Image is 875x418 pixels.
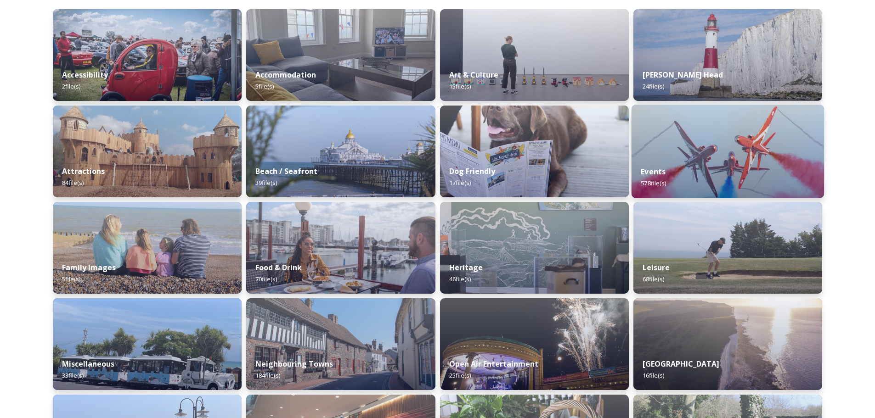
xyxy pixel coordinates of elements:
[62,70,108,80] strong: Accessibility
[62,371,84,379] span: 33 file(s)
[62,359,114,369] strong: Miscellaneous
[440,106,629,197] img: Pippa%252010.jpg
[246,9,435,101] img: Living%2520Room%25201.jpg
[62,82,80,90] span: 2 file(s)
[62,275,80,283] span: 5 file(s)
[449,82,471,90] span: 15 file(s)
[246,202,435,294] img: Harbour%2520Eating%25202019%2520MK-4.jpg
[641,167,666,177] strong: Events
[643,70,723,80] strong: [PERSON_NAME] Head
[633,298,822,390] img: Beachy_Head_Drone_MK_14.jpg
[440,298,629,390] img: Tribute%2520Finale%25202011%2520n.jpg
[449,275,471,283] span: 46 file(s)
[62,166,105,176] strong: Attractions
[255,178,277,187] span: 39 file(s)
[53,106,242,197] img: Dragon%2520Castle.jpg
[643,82,664,90] span: 24 file(s)
[62,262,116,273] strong: Family Images
[643,275,664,283] span: 68 file(s)
[449,70,498,80] strong: Art & Culture
[246,298,435,390] img: Alfriston%2520Village%2520MK%2520%2815%29.jpg
[449,178,471,187] span: 17 file(s)
[62,178,84,187] span: 84 file(s)
[255,70,316,80] strong: Accommodation
[449,262,483,273] strong: Heritage
[632,105,824,198] img: eastbourne-sun-021-red-arrows_53131666005_o.jpg
[641,179,666,187] span: 578 file(s)
[255,82,274,90] span: 5 file(s)
[440,9,629,101] img: Ghislaine%2520Leung%2520-%2520Turner%2520Prize%25202023%2520-%2520Towner%2520-%2520Angus%2520Mill...
[246,106,435,197] img: pier-prom-visit-eastbourne-2.jpg
[643,262,670,273] strong: Leisure
[633,202,822,294] img: golf%25202.jpg
[255,262,302,273] strong: Food & Drink
[255,371,280,379] span: 184 file(s)
[449,359,538,369] strong: Open Air Entertainment
[255,359,333,369] strong: Neighbouring Towns
[255,166,317,176] strong: Beach / Seafront
[255,275,277,283] span: 70 file(s)
[643,359,719,369] strong: [GEOGRAPHIC_DATA]
[53,298,242,390] img: Dotto%2520-%2520Eastbourne.jpeg
[449,166,495,176] strong: Dog Friendly
[643,371,664,379] span: 16 file(s)
[53,202,242,294] img: IMG_8185.JPG
[440,202,629,294] img: IMG_7238.JPG
[53,9,242,101] img: Magnificent%2520Motors%25202019-28.jpg
[449,371,471,379] span: 25 file(s)
[633,9,822,101] img: Beachy_Head_Lighthouse_18.jpg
